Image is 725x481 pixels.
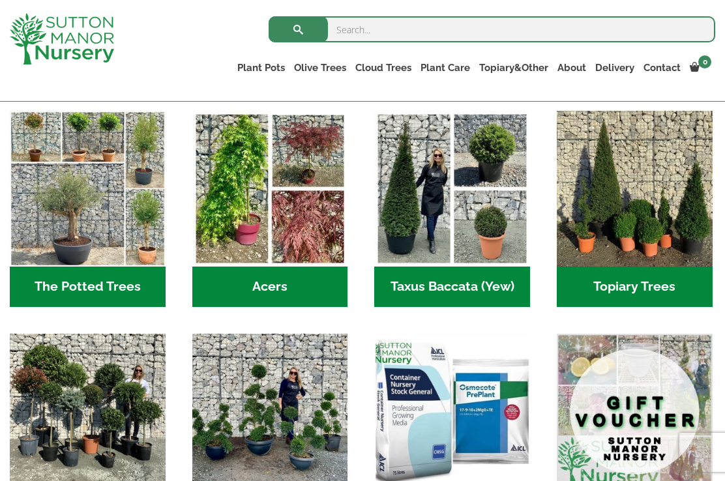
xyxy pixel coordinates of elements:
img: Home - new coll [10,111,166,267]
a: Cloud Trees [351,59,416,77]
a: Visit product category The Potted Trees [10,111,166,306]
a: Plant Care [416,59,475,77]
img: Home - Untitled Project 4 [192,111,348,267]
img: logo [10,13,114,65]
h2: Topiary Trees [557,267,713,307]
input: Search... [269,16,715,42]
a: Topiary&Other [475,59,553,77]
h2: Taxus Baccata (Yew) [374,267,530,307]
a: Olive Trees [289,59,351,77]
a: About [553,59,591,77]
a: Contact [639,59,685,77]
span: 0 [698,55,711,68]
img: Home - C8EC7518 C483 4BAA AA61 3CAAB1A4C7C4 1 201 a [557,111,713,267]
h2: Acers [192,267,348,307]
a: 0 [685,59,715,77]
a: Visit product category Topiary Trees [557,111,713,306]
a: Visit product category Taxus Baccata (Yew) [374,111,530,306]
h2: The Potted Trees [10,267,166,307]
a: Plant Pots [233,59,289,77]
a: Visit product category Acers [192,111,348,306]
img: Home - Untitled Project [374,111,530,267]
a: Delivery [591,59,639,77]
